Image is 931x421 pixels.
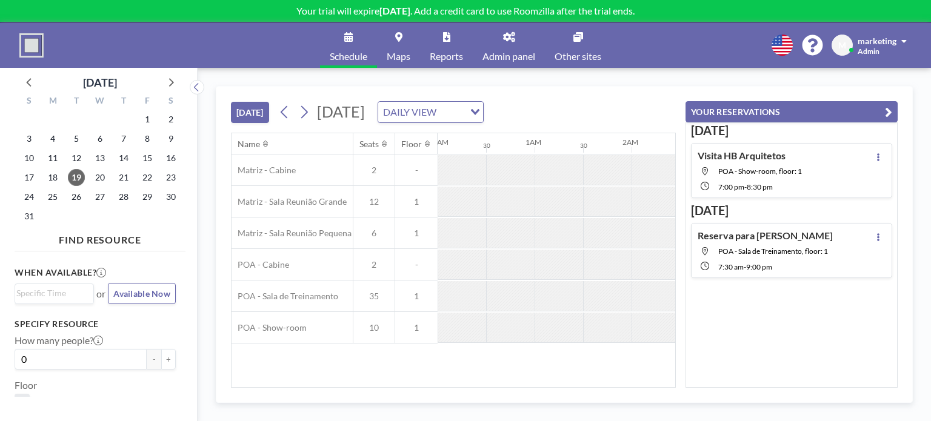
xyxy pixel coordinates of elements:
[377,22,420,68] a: Maps
[68,169,85,186] span: Tuesday, August 19, 2025
[353,196,395,207] span: 12
[353,165,395,176] span: 2
[21,130,38,147] span: Sunday, August 3, 2025
[162,150,179,167] span: Saturday, August 16, 2025
[139,111,156,128] span: Friday, August 1, 2025
[747,182,773,191] span: 8:30 PM
[401,139,422,150] div: Floor
[232,322,307,333] span: POA - Show-room
[353,259,395,270] span: 2
[162,169,179,186] span: Saturday, August 23, 2025
[718,182,744,191] span: 7:00 PM
[21,208,38,225] span: Sunday, August 31, 2025
[68,150,85,167] span: Tuesday, August 12, 2025
[858,36,896,46] span: marketing
[112,94,135,110] div: T
[115,130,132,147] span: Thursday, August 7, 2025
[15,379,37,391] label: Floor
[21,169,38,186] span: Sunday, August 17, 2025
[115,169,132,186] span: Thursday, August 21, 2025
[330,51,367,61] span: Schedule
[482,51,535,61] span: Admin panel
[353,228,395,239] span: 6
[65,94,88,110] div: T
[68,130,85,147] span: Tuesday, August 5, 2025
[317,102,365,121] span: [DATE]
[395,165,438,176] span: -
[139,130,156,147] span: Friday, August 8, 2025
[232,228,352,239] span: Matriz - Sala Reunião Pequena
[92,150,108,167] span: Wednesday, August 13, 2025
[21,188,38,205] span: Sunday, August 24, 2025
[18,94,41,110] div: S
[429,138,449,147] div: 12AM
[162,130,179,147] span: Saturday, August 9, 2025
[238,139,260,150] div: Name
[115,188,132,205] span: Thursday, August 28, 2025
[44,169,61,186] span: Monday, August 18, 2025
[473,22,545,68] a: Admin panel
[88,94,112,110] div: W
[83,74,117,91] div: [DATE]
[41,94,65,110] div: M
[359,139,379,150] div: Seats
[718,167,802,176] span: POA - Show-room, floor: 1
[691,203,892,218] h3: [DATE]
[232,259,289,270] span: POA - Cabine
[19,33,44,58] img: organization-logo
[545,22,611,68] a: Other sites
[161,349,176,370] button: +
[68,188,85,205] span: Tuesday, August 26, 2025
[115,150,132,167] span: Thursday, August 14, 2025
[320,22,377,68] a: Schedule
[232,165,296,176] span: Matriz - Cabine
[92,169,108,186] span: Wednesday, August 20, 2025
[147,349,161,370] button: -
[44,130,61,147] span: Monday, August 4, 2025
[21,150,38,167] span: Sunday, August 10, 2025
[232,291,338,302] span: POA - Sala de Treinamento
[162,111,179,128] span: Saturday, August 2, 2025
[139,150,156,167] span: Friday, August 15, 2025
[135,94,159,110] div: F
[139,169,156,186] span: Friday, August 22, 2025
[15,334,103,346] label: How many people?
[395,228,438,239] span: 1
[15,284,93,302] div: Search for option
[746,262,772,271] span: 9:00 PM
[555,51,601,61] span: Other sites
[580,142,587,150] div: 30
[858,47,879,56] span: Admin
[353,322,395,333] span: 10
[96,288,105,300] span: or
[718,247,828,256] span: POA - Sala de Treinamento, floor: 1
[16,287,87,300] input: Search for option
[744,262,746,271] span: -
[387,51,410,61] span: Maps
[483,142,490,150] div: 30
[698,230,833,242] h4: Reserva para [PERSON_NAME]
[15,319,176,330] h3: Specify resource
[44,150,61,167] span: Monday, August 11, 2025
[395,196,438,207] span: 1
[113,288,170,299] span: Available Now
[526,138,541,147] div: 1AM
[232,196,347,207] span: Matriz - Sala Reunião Grande
[420,22,473,68] a: Reports
[838,40,846,51] span: M
[686,101,898,122] button: YOUR RESERVATIONS
[159,94,182,110] div: S
[231,102,269,123] button: [DATE]
[92,188,108,205] span: Wednesday, August 27, 2025
[718,262,744,271] span: 7:30 AM
[139,188,156,205] span: Friday, August 29, 2025
[691,123,892,138] h3: [DATE]
[395,291,438,302] span: 1
[430,51,463,61] span: Reports
[622,138,638,147] div: 2AM
[353,291,395,302] span: 35
[379,5,410,16] b: [DATE]
[698,150,786,162] h4: Visita HB Arquitetos
[15,229,185,246] h4: FIND RESOURCE
[381,104,439,120] span: DAILY VIEW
